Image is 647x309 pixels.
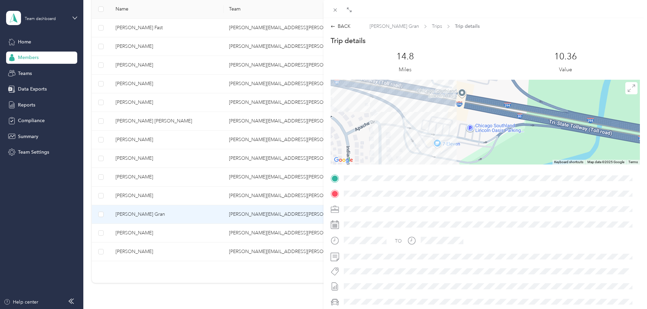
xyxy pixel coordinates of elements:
[396,51,414,62] p: 14.8
[331,23,351,30] div: BACK
[609,271,647,309] iframe: Everlance-gr Chat Button Frame
[332,156,355,165] a: Open this area in Google Maps (opens a new window)
[332,156,355,165] img: Google
[554,160,583,165] button: Keyboard shortcuts
[432,23,442,30] span: Trips
[455,23,480,30] span: Trip details
[587,160,624,164] span: Map data ©2025 Google
[554,51,577,62] p: 10.36
[559,65,572,74] p: Value
[628,160,638,164] a: Terms (opens in new tab)
[395,237,402,245] div: TO
[370,23,419,30] span: [PERSON_NAME] Gran
[331,36,366,45] p: Trip details
[399,65,412,74] p: Miles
